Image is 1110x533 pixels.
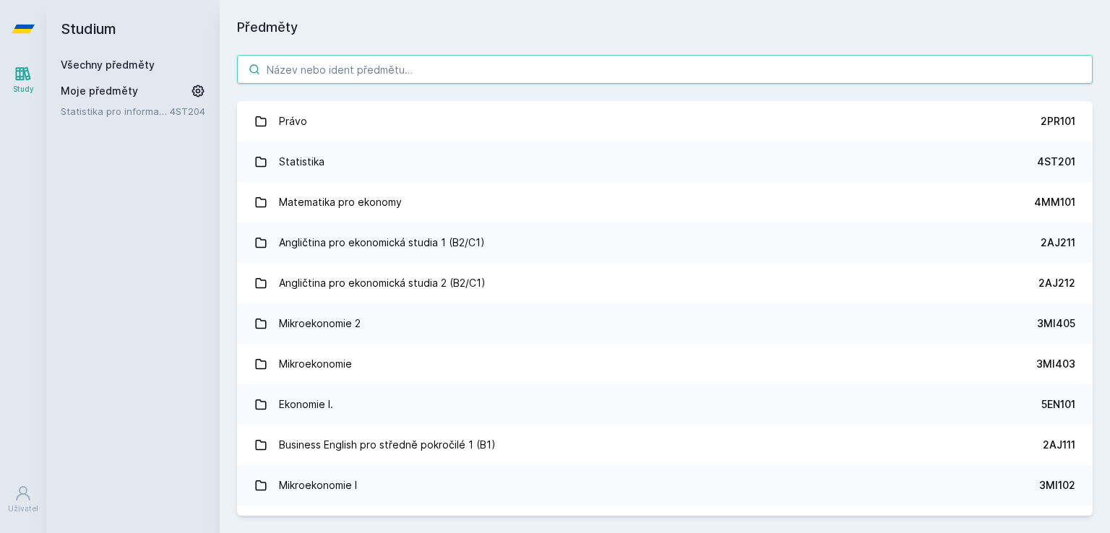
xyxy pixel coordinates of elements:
a: Statistika pro informatiky [61,104,170,118]
div: Statistika [279,147,324,176]
div: Angličtina pro ekonomická studia 1 (B2/C1) [279,228,485,257]
a: Matematika pro ekonomy 4MM101 [237,182,1093,222]
div: Mikroekonomie I [279,471,357,500]
a: Angličtina pro ekonomická studia 1 (B2/C1) 2AJ211 [237,222,1093,263]
div: 3MI405 [1037,316,1075,331]
div: Mikroekonomie 2 [279,309,361,338]
div: Study [13,84,34,95]
a: Ekonomie I. 5EN101 [237,384,1093,425]
div: 3MI102 [1039,478,1075,493]
a: Study [3,58,43,102]
a: Mikroekonomie 2 3MI405 [237,303,1093,344]
div: 3MI403 [1036,357,1075,371]
a: Mikroekonomie I 3MI102 [237,465,1093,506]
div: Právo [279,107,307,136]
a: Uživatel [3,477,43,521]
div: Ekonomie I. [279,390,333,419]
h1: Předměty [237,17,1093,38]
div: Mikroekonomie [279,350,352,378]
div: 4MM101 [1034,195,1075,209]
div: 4ST201 [1037,155,1075,169]
div: 2AJ111 [1043,438,1075,452]
div: 2AJ212 [1038,276,1075,290]
a: Angličtina pro ekonomická studia 2 (B2/C1) 2AJ212 [237,263,1093,303]
a: Statistika 4ST201 [237,142,1093,182]
a: Všechny předměty [61,58,155,71]
a: Business English pro středně pokročilé 1 (B1) 2AJ111 [237,425,1093,465]
a: Mikroekonomie 3MI403 [237,344,1093,384]
span: Moje předměty [61,84,138,98]
div: 2PR101 [1041,114,1075,129]
div: Angličtina pro ekonomická studia 2 (B2/C1) [279,269,486,298]
div: 2AJ211 [1041,235,1075,250]
a: Právo 2PR101 [237,101,1093,142]
input: Název nebo ident předmětu… [237,55,1093,84]
div: Business English pro středně pokročilé 1 (B1) [279,430,496,459]
a: 4ST204 [170,105,205,117]
div: Uživatel [8,503,38,514]
div: 5EN101 [1041,397,1075,412]
div: Matematika pro ekonomy [279,188,402,217]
